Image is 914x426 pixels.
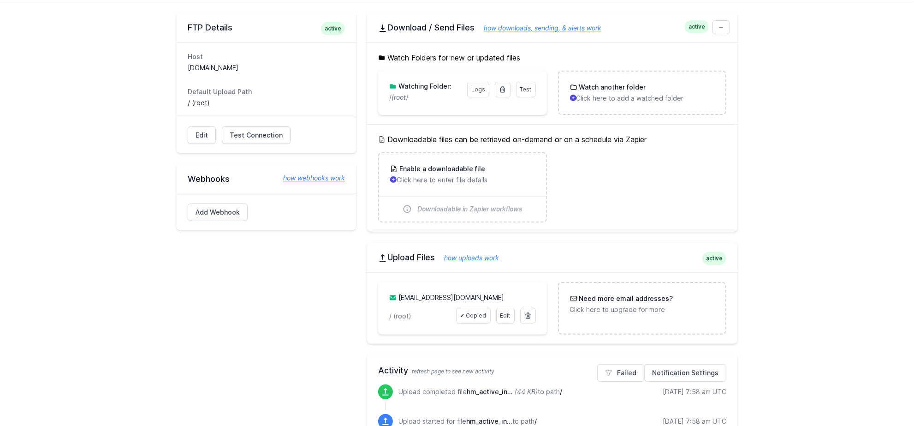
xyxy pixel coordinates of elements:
[378,252,726,263] h2: Upload Files
[392,93,408,101] i: (root)
[222,126,291,144] a: Test Connection
[389,93,461,102] p: /
[398,164,485,174] h3: Enable a downloadable file
[560,388,562,396] span: /
[389,312,450,321] p: / (root)
[188,87,345,96] dt: Default Upload Path
[467,82,489,97] a: Logs
[516,82,536,97] a: Test
[397,82,451,91] h3: Watching Folder:
[685,20,709,33] span: active
[390,175,534,185] p: Click here to enter file details
[230,131,283,140] span: Test Connection
[188,98,345,108] dd: / (root)
[188,204,248,221] a: Add Webhook
[398,387,562,396] p: Upload completed file to path
[577,83,646,92] h3: Watch another folder
[378,52,726,63] h5: Watch Folders for new or updated files
[379,153,546,222] a: Enable a downloadable file Click here to enter file details Downloadable in Zapier workflows
[188,174,345,185] h2: Webhooks
[520,86,532,93] span: Test
[644,364,726,382] a: Notification Settings
[702,252,726,265] span: active
[475,24,601,32] a: how downloads, sending, & alerts work
[378,364,726,377] h2: Activity
[188,126,216,144] a: Edit
[496,308,515,324] a: Edit
[188,52,345,61] dt: Host
[378,134,726,145] h5: Downloadable files can be retrieved on-demand or on a schedule via Zapier
[570,305,714,314] p: Click here to upgrade for more
[321,22,345,35] span: active
[559,283,725,325] a: Need more email addresses? Click here to upgrade for more
[188,63,345,72] dd: [DOMAIN_NAME]
[559,72,725,114] a: Watch another folder Click here to add a watched folder
[188,22,345,33] h2: FTP Details
[274,174,345,183] a: how webhooks work
[398,417,537,426] p: Upload started for file to path
[515,388,538,396] i: (44 KB)
[534,417,537,425] span: /
[577,294,673,303] h3: Need more email addresses?
[597,364,644,382] a: Failed
[663,387,726,396] div: [DATE] 7:58 am UTC
[435,254,499,262] a: how uploads work
[663,417,726,426] div: [DATE] 7:58 am UTC
[398,294,504,301] a: [EMAIL_ADDRESS][DOMAIN_NAME]
[378,22,726,33] h2: Download / Send Files
[467,388,513,396] span: hm_active_inventory.xlsx
[466,417,512,425] span: hm_active_inventory.xlsx
[417,204,522,214] span: Downloadable in Zapier workflows
[412,368,494,375] span: refresh page to see new activity
[456,308,491,324] a: ✔ Copied
[570,94,714,103] p: Click here to add a watched folder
